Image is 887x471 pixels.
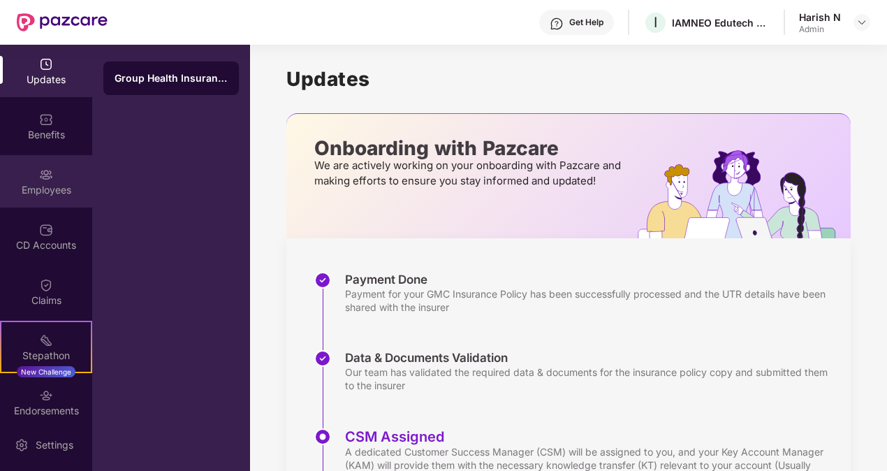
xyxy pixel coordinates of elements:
[314,350,331,367] img: svg+xml;base64,PHN2ZyBpZD0iU3RlcC1Eb25lLTMyeDMyIiB4bWxucz0iaHR0cDovL3d3dy53My5vcmcvMjAwMC9zdmciIH...
[569,17,603,28] div: Get Help
[39,57,53,71] img: svg+xml;base64,PHN2ZyBpZD0iVXBkYXRlZCIgeG1sbnM9Imh0dHA6Ly93d3cudzMub3JnLzIwMDAvc3ZnIiB3aWR0aD0iMj...
[17,366,75,377] div: New Challenge
[314,158,625,189] p: We are actively working on your onboarding with Pazcare and making efforts to ensure you stay inf...
[672,16,770,29] div: IAMNEO Edutech Private Limited
[345,272,837,287] div: Payment Done
[638,150,851,238] img: hrOnboarding
[314,142,625,154] p: Onboarding with Pazcare
[314,272,331,289] img: svg+xml;base64,PHN2ZyBpZD0iU3RlcC1Eb25lLTMyeDMyIiB4bWxucz0iaHR0cDovL3d3dy53My5vcmcvMjAwMC9zdmciIH...
[17,13,108,31] img: New Pazcare Logo
[39,113,53,126] img: svg+xml;base64,PHN2ZyBpZD0iQmVuZWZpdHMiIHhtbG5zPSJodHRwOi8vd3d3LnczLm9yZy8yMDAwL3N2ZyIgd2lkdGg9Ij...
[1,349,91,363] div: Stepathon
[550,17,564,31] img: svg+xml;base64,PHN2ZyBpZD0iSGVscC0zMngzMiIgeG1sbnM9Imh0dHA6Ly93d3cudzMub3JnLzIwMDAvc3ZnIiB3aWR0aD...
[856,17,867,28] img: svg+xml;base64,PHN2ZyBpZD0iRHJvcGRvd24tMzJ4MzIiIHhtbG5zPSJodHRwOi8vd3d3LnczLm9yZy8yMDAwL3N2ZyIgd2...
[345,365,837,392] div: Our team has validated the required data & documents for the insurance policy copy and submitted ...
[345,350,837,365] div: Data & Documents Validation
[39,168,53,182] img: svg+xml;base64,PHN2ZyBpZD0iRW1wbG95ZWVzIiB4bWxucz0iaHR0cDovL3d3dy53My5vcmcvMjAwMC9zdmciIHdpZHRoPS...
[39,389,53,403] img: svg+xml;base64,PHN2ZyBpZD0iRW5kb3JzZW1lbnRzIiB4bWxucz0iaHR0cDovL3d3dy53My5vcmcvMjAwMC9zdmciIHdpZH...
[39,278,53,292] img: svg+xml;base64,PHN2ZyBpZD0iQ2xhaW0iIHhtbG5zPSJodHRwOi8vd3d3LnczLm9yZy8yMDAwL3N2ZyIgd2lkdGg9IjIwIi...
[286,67,851,91] h1: Updates
[15,438,29,452] img: svg+xml;base64,PHN2ZyBpZD0iU2V0dGluZy0yMHgyMCIgeG1sbnM9Imh0dHA6Ly93d3cudzMub3JnLzIwMDAvc3ZnIiB3aW...
[31,438,78,452] div: Settings
[39,223,53,237] img: svg+xml;base64,PHN2ZyBpZD0iQ0RfQWNjb3VudHMiIGRhdGEtbmFtZT0iQ0QgQWNjb3VudHMiIHhtbG5zPSJodHRwOi8vd3...
[654,14,657,31] span: I
[345,428,837,445] div: CSM Assigned
[115,71,228,85] div: Group Health Insurance
[39,333,53,347] img: svg+xml;base64,PHN2ZyB4bWxucz0iaHR0cDovL3d3dy53My5vcmcvMjAwMC9zdmciIHdpZHRoPSIyMSIgaGVpZ2h0PSIyMC...
[799,10,841,24] div: Harish N
[345,287,837,314] div: Payment for your GMC Insurance Policy has been successfully processed and the UTR details have be...
[799,24,841,35] div: Admin
[314,428,331,445] img: svg+xml;base64,PHN2ZyBpZD0iU3RlcC1BY3RpdmUtMzJ4MzIiIHhtbG5zPSJodHRwOi8vd3d3LnczLm9yZy8yMDAwL3N2Zy...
